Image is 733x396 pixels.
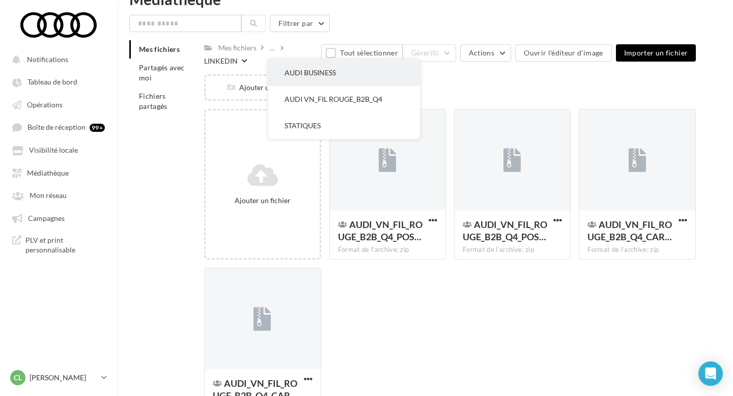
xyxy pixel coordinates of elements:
[139,63,185,82] span: Partagés avec moi
[6,163,111,182] a: Médiathèque
[469,48,494,57] span: Actions
[268,41,276,55] div: ...
[698,361,723,386] div: Open Intercom Messenger
[29,146,78,155] span: Visibilité locale
[25,235,105,255] span: PLV et print personnalisable
[14,373,22,383] span: Cl
[30,373,97,383] p: [PERSON_NAME]
[6,140,111,159] a: Visibilité locale
[6,50,107,68] button: Notifications
[27,123,86,132] span: Boîte de réception
[6,118,111,136] a: Boîte de réception 99+
[463,219,547,242] span: AUDI_VN_FIL_ROUGE_B2B_Q4_POSTLINK_CARRE_LINKEDIN
[30,191,67,200] span: Mon réseau
[27,168,69,177] span: Médiathèque
[27,100,63,109] span: Opérations
[616,44,696,62] button: Importer un fichier
[463,245,562,254] div: Format de l'archive: zip
[587,245,687,254] div: Format de l'archive: zip
[431,49,439,57] span: (0)
[28,214,65,222] span: Campagnes
[210,195,315,206] div: Ajouter un fichier
[321,44,403,62] button: Tout sélectionner
[338,245,437,254] div: Format de l'archive: zip
[8,368,109,387] a: Cl [PERSON_NAME]
[587,219,672,242] span: AUDI_VN_FIL_ROUGE_B2B_Q4_CARROUSEL_HORIZONTAL_LINKEDIN
[139,92,167,110] span: Fichiers partagés
[90,124,105,132] div: 99+
[268,86,420,112] button: AUDI VN_FIL ROUGE_B2B_Q4
[6,72,111,91] a: Tableau de bord
[460,44,511,62] button: Actions
[624,48,688,57] span: Importer un fichier
[270,15,330,32] button: Filtrer par
[403,44,456,62] button: Gérer(0)
[218,43,257,53] div: Mes fichiers
[6,209,111,227] a: Campagnes
[268,60,420,86] button: AUDI BUSINESS
[206,82,319,93] div: Ajouter un dossier
[6,231,111,259] a: PLV et print personnalisable
[27,78,77,87] span: Tableau de bord
[268,112,420,139] button: STATIQUES
[515,44,611,62] button: Ouvrir l'éditeur d'image
[204,56,238,66] div: LINKEDIN
[139,45,180,53] span: Mes fichiers
[6,186,111,204] a: Mon réseau
[6,95,111,114] a: Opérations
[27,55,68,64] span: Notifications
[338,219,422,242] span: AUDI_VN_FIL_ROUGE_B2B_Q4_POSTLINK_HORIZONTAL_LINKEDIN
